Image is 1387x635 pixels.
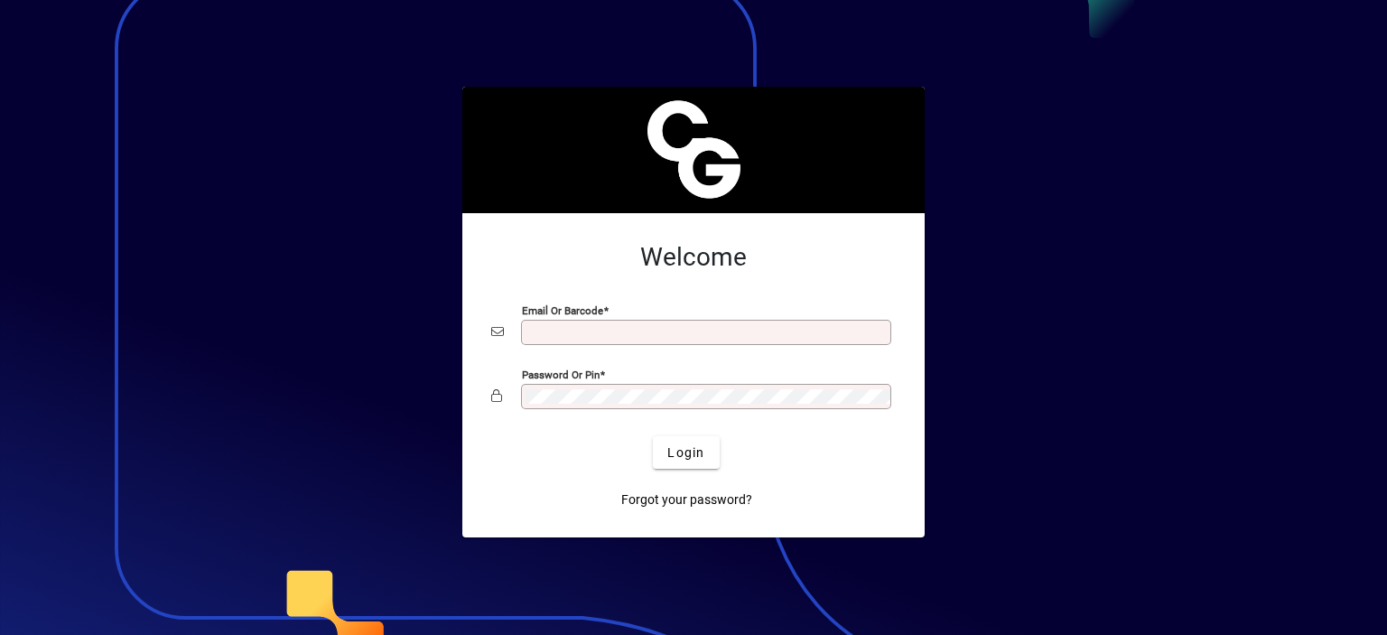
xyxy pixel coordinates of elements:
[667,444,704,462] span: Login
[522,369,600,381] mat-label: Password or Pin
[614,483,759,516] a: Forgot your password?
[491,242,896,273] h2: Welcome
[522,304,603,317] mat-label: Email or Barcode
[653,436,719,469] button: Login
[621,490,752,509] span: Forgot your password?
